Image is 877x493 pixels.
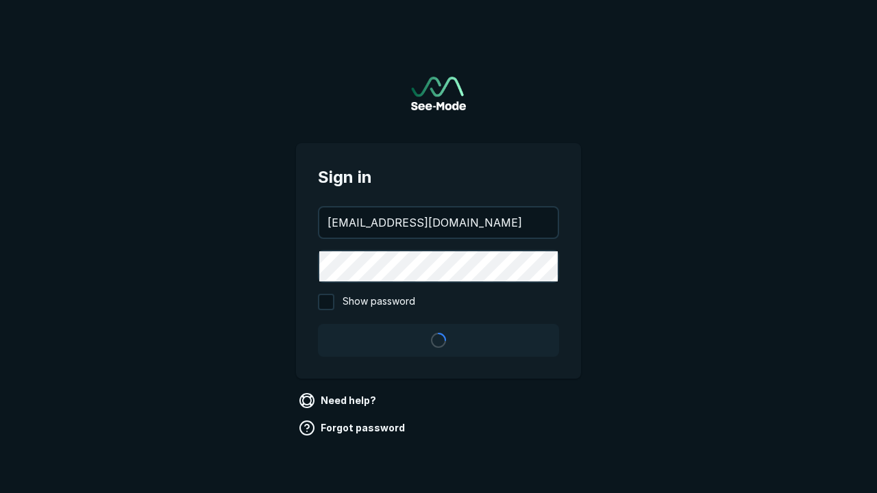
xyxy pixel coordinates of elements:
span: Sign in [318,165,559,190]
a: Go to sign in [411,77,466,110]
span: Show password [343,294,415,310]
a: Forgot password [296,417,410,439]
a: Need help? [296,390,382,412]
img: See-Mode Logo [411,77,466,110]
input: your@email.com [319,207,558,238]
